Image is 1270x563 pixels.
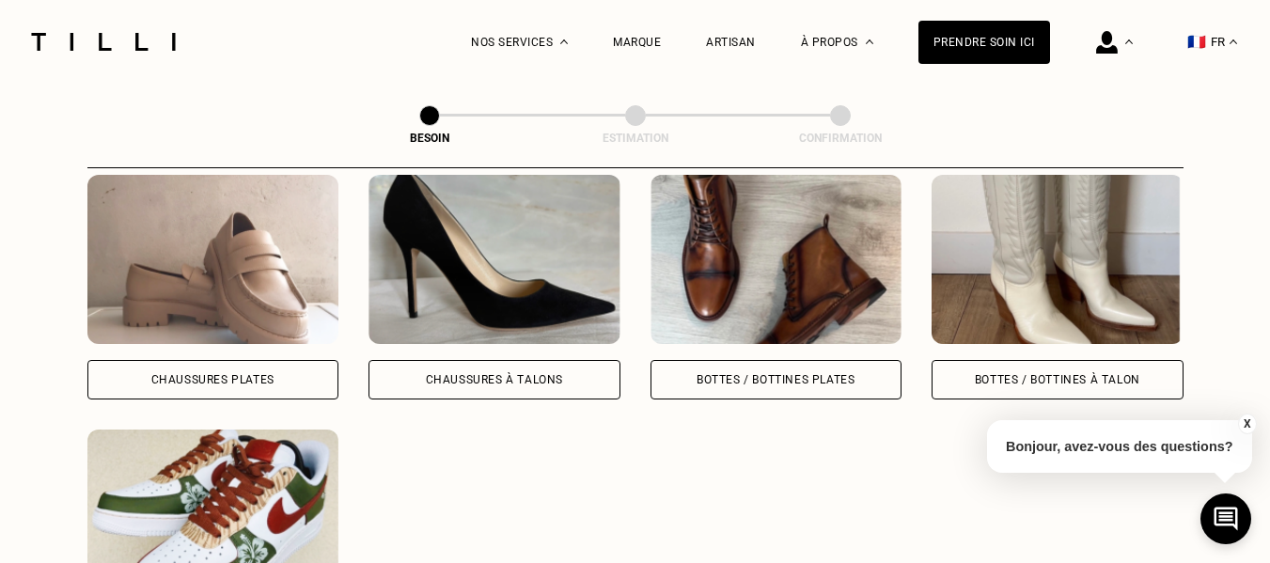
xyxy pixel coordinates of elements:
[866,39,873,44] img: Menu déroulant à propos
[1237,414,1256,434] button: X
[541,132,729,145] div: Estimation
[746,132,934,145] div: Confirmation
[651,175,902,344] img: Tilli retouche votre Bottes / Bottines plates
[918,21,1050,64] a: Prendre soin ici
[1125,39,1133,44] img: Menu déroulant
[426,374,563,385] div: Chaussures à Talons
[706,36,756,49] a: Artisan
[368,175,620,344] img: Tilli retouche votre Chaussures à Talons
[975,374,1140,385] div: Bottes / Bottines à talon
[613,36,661,49] a: Marque
[336,132,524,145] div: Besoin
[697,374,855,385] div: Bottes / Bottines plates
[560,39,568,44] img: Menu déroulant
[87,175,339,344] img: Tilli retouche votre Chaussures Plates
[987,420,1252,473] p: Bonjour, avez-vous des questions?
[24,33,182,51] img: Logo du service de couturière Tilli
[1187,33,1206,51] span: 🇫🇷
[151,374,274,385] div: Chaussures Plates
[1096,31,1118,54] img: icône connexion
[1230,39,1237,44] img: menu déroulant
[932,175,1184,344] img: Tilli retouche votre Bottes / Bottines à talon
